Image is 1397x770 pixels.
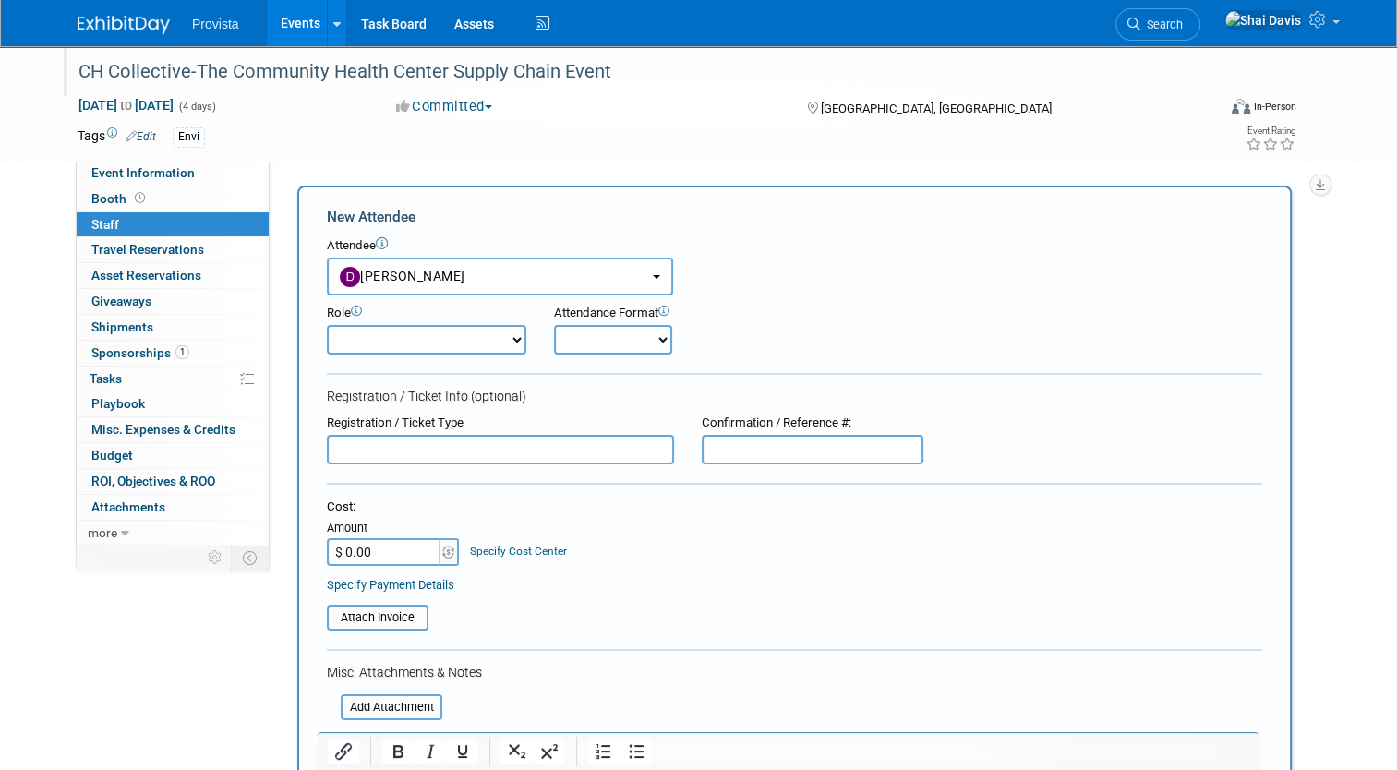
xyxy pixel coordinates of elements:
span: Provista [192,17,239,31]
div: Confirmation / Reference #: [702,415,923,432]
span: Search [1140,18,1183,31]
a: Shipments [77,315,269,340]
div: Event Rating [1246,126,1295,136]
td: Toggle Event Tabs [232,546,270,570]
a: Attachments [77,495,269,520]
span: Travel Reservations [91,242,204,257]
span: (4 days) [177,101,216,113]
a: Booth [77,186,269,211]
div: In-Person [1253,100,1296,114]
a: Sponsorships1 [77,341,269,366]
a: Tasks [77,367,269,391]
img: Format-Inperson.png [1232,99,1250,114]
a: Playbook [77,391,269,416]
span: Tasks [90,371,122,386]
span: [DATE] [DATE] [78,97,175,114]
a: Giveaways [77,289,269,314]
img: Shai Davis [1224,10,1302,30]
a: Edit [126,130,156,143]
td: Tags [78,126,156,148]
div: Envi [173,127,205,147]
a: Asset Reservations [77,263,269,288]
span: Booth not reserved yet [131,191,149,205]
img: ExhibitDay [78,16,170,34]
div: Role [327,305,526,322]
span: Staff [91,217,119,232]
span: Giveaways [91,294,151,308]
button: [PERSON_NAME] [327,258,673,295]
span: Sponsorships [91,345,189,360]
span: to [117,98,135,113]
span: more [88,525,117,540]
span: Booth [91,191,149,206]
button: Committed [390,97,500,116]
body: Rich Text Area. Press ALT-0 for help. [10,7,909,26]
span: Asset Reservations [91,268,201,283]
a: Budget [77,443,269,468]
a: Event Information [77,161,269,186]
div: Registration / Ticket Type [327,415,674,432]
div: Event Format [1116,96,1296,124]
div: Registration / Ticket Info (optional) [327,387,1262,405]
a: Specify Payment Details [327,578,454,592]
td: Personalize Event Tab Strip [199,546,232,570]
span: Attachments [91,499,165,514]
span: Shipments [91,319,153,334]
span: Playbook [91,396,145,411]
div: New Attendee [327,207,1262,227]
a: Travel Reservations [77,237,269,262]
span: Budget [91,448,133,463]
span: [PERSON_NAME] [340,269,465,283]
a: Specify Cost Center [470,545,567,558]
div: Amount [327,520,461,538]
a: Search [1115,8,1200,41]
span: Event Information [91,165,195,180]
a: ROI, Objectives & ROO [77,469,269,494]
a: Staff [77,212,269,237]
span: ROI, Objectives & ROO [91,474,215,488]
div: Attendance Format [554,305,767,322]
span: Misc. Expenses & Credits [91,422,235,437]
div: CH Collective-The Community Health Center Supply Chain Event [72,55,1193,89]
span: 1 [175,345,189,359]
div: Attendee [327,237,1262,255]
span: [GEOGRAPHIC_DATA], [GEOGRAPHIC_DATA] [821,102,1052,115]
div: Misc. Attachments & Notes [327,663,1262,681]
div: Cost: [327,499,1262,516]
a: more [77,521,269,546]
a: Misc. Expenses & Credits [77,417,269,442]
